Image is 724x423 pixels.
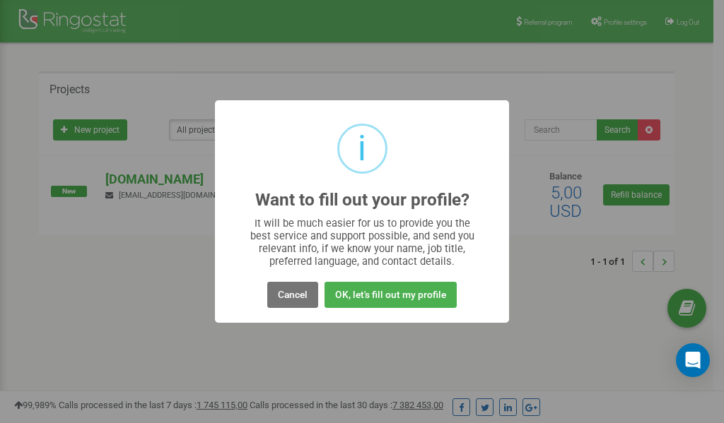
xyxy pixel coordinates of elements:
[243,217,481,268] div: It will be much easier for us to provide you the best service and support possible, and send you ...
[255,191,469,210] h2: Want to fill out your profile?
[325,282,457,308] button: OK, let's fill out my profile
[267,282,318,308] button: Cancel
[358,126,366,172] div: i
[676,343,710,377] div: Open Intercom Messenger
